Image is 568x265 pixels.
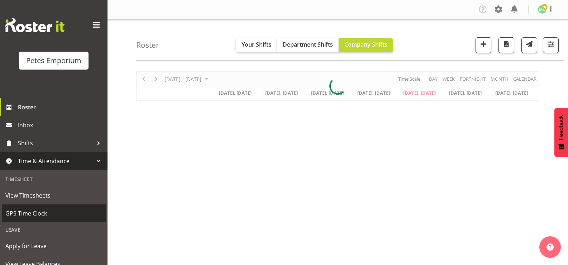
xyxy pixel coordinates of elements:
[18,138,93,148] span: Shifts
[554,108,568,157] button: Feedback - Show survey
[236,38,277,52] button: Your Shifts
[277,38,339,52] button: Department Shifts
[344,41,387,48] span: Company Shifts
[18,120,104,131] span: Inbox
[2,186,106,204] a: View Timesheets
[18,156,93,166] span: Time & Attendance
[2,237,106,255] a: Apply for Leave
[5,18,65,32] img: Rosterit website logo
[5,241,102,251] span: Apply for Leave
[26,55,81,66] div: Petes Emporium
[543,37,559,53] button: Filter Shifts
[242,41,271,48] span: Your Shifts
[558,115,564,140] span: Feedback
[2,172,106,186] div: Timesheet
[538,5,546,14] img: melissa-cowen2635.jpg
[498,37,514,53] button: Download a PDF of the roster according to the set date range.
[5,190,102,201] span: View Timesheets
[5,208,102,219] span: GPS Time Clock
[18,102,104,113] span: Roster
[2,222,106,237] div: Leave
[136,41,159,49] h4: Roster
[476,37,491,53] button: Add a new shift
[2,204,106,222] a: GPS Time Clock
[546,243,554,251] img: help-xxl-2.png
[339,38,393,52] button: Company Shifts
[521,37,537,53] button: Send a list of all shifts for the selected filtered period to all rostered employees.
[283,41,333,48] span: Department Shifts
